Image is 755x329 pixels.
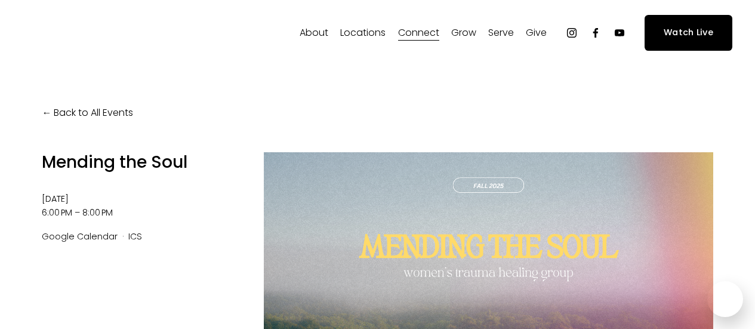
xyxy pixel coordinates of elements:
[451,23,476,42] a: folder dropdown
[526,24,547,42] span: Give
[128,230,142,242] a: ICS
[566,27,578,39] a: Instagram
[300,23,328,42] a: folder dropdown
[42,152,243,173] h1: Mending the Soul
[488,24,514,42] span: Serve
[23,21,189,45] img: Fellowship Memphis
[590,27,602,39] a: Facebook
[42,230,118,242] a: Google Calendar
[340,23,386,42] a: folder dropdown
[82,207,113,219] time: 8:00 PM
[488,23,514,42] a: folder dropdown
[42,207,72,219] time: 6:00 PM
[398,24,439,42] span: Connect
[42,193,69,205] time: [DATE]
[614,27,625,39] a: YouTube
[300,24,328,42] span: About
[526,23,547,42] a: folder dropdown
[340,24,386,42] span: Locations
[451,24,476,42] span: Grow
[645,15,732,50] a: Watch Live
[398,23,439,42] a: folder dropdown
[42,104,133,122] a: Back to All Events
